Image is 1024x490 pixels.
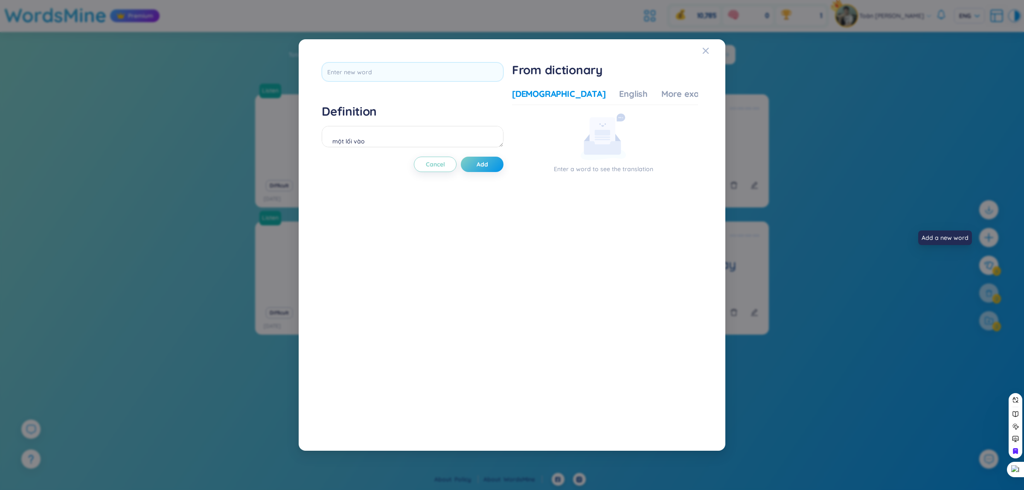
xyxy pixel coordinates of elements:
p: Enter a word to see the translation [512,164,695,174]
button: Close [702,39,725,62]
h4: Definition [322,104,503,119]
div: More examples [661,88,723,100]
span: Add [477,160,488,169]
div: English [619,88,648,100]
div: [DEMOGRAPHIC_DATA] [512,88,605,100]
span: Cancel [426,160,445,169]
input: Enter new word [322,62,503,82]
h1: From dictionary [512,62,698,78]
